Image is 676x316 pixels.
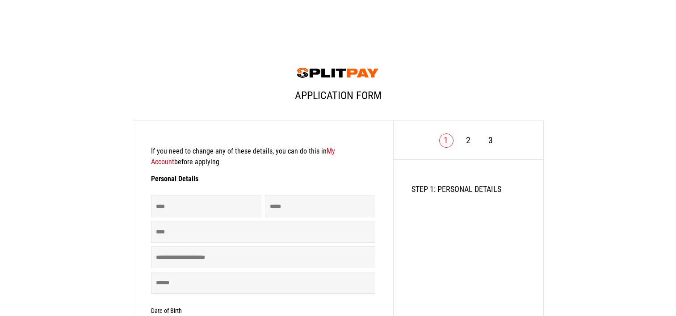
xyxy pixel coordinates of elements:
[151,175,375,188] h3: Personal Details
[151,307,182,314] h3: Date of Birth
[488,135,493,146] a: 3
[151,146,375,167] p: If you need to change any of these details, you can do this in before applying
[411,184,525,194] h2: STEP 1: PERSONAL DETAILS
[133,82,544,116] h1: Application Form
[466,135,470,146] a: 2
